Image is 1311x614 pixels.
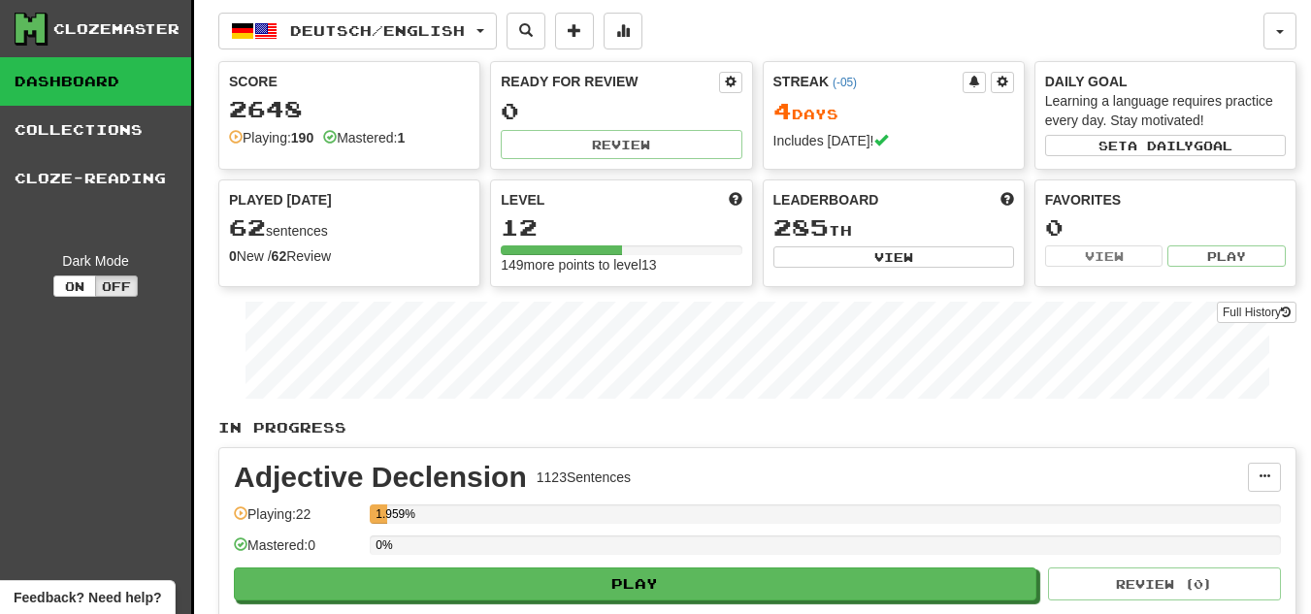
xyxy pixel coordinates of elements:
[229,215,470,241] div: sentences
[1045,215,1286,240] div: 0
[501,215,741,240] div: 12
[234,463,527,492] div: Adjective Declension
[1045,72,1286,91] div: Daily Goal
[15,251,177,271] div: Dark Mode
[501,190,544,210] span: Level
[773,215,1014,241] div: th
[1045,190,1286,210] div: Favorites
[833,76,857,89] a: (-05)
[1000,190,1014,210] span: This week in points, UTC
[229,190,332,210] span: Played [DATE]
[501,130,741,159] button: Review
[218,13,497,49] button: Deutsch/English
[229,97,470,121] div: 2648
[234,535,360,567] div: Mastered: 0
[773,246,1014,268] button: View
[773,190,879,210] span: Leaderboard
[729,190,742,210] span: Score more points to level up
[1128,139,1194,152] span: a daily
[291,130,313,145] strong: 190
[95,275,138,297] button: Off
[229,72,470,91] div: Score
[234,504,360,536] div: Playing: 22
[53,275,96,297] button: On
[272,248,287,264] strong: 62
[14,588,161,607] span: Open feedback widget
[773,99,1014,124] div: Day s
[1167,245,1286,267] button: Play
[1045,91,1286,130] div: Learning a language requires practice every day. Stay motivated!
[1048,567,1281,600] button: Review (0)
[537,468,631,487] div: 1123 Sentences
[507,13,545,49] button: Search sentences
[555,13,594,49] button: Add sentence to collection
[229,246,470,266] div: New / Review
[290,22,465,39] span: Deutsch / English
[501,255,741,275] div: 149 more points to level 13
[397,130,405,145] strong: 1
[376,504,387,524] div: 1.959%
[773,213,829,241] span: 285
[501,99,741,123] div: 0
[1045,245,1164,267] button: View
[234,567,1036,600] button: Play
[773,131,1014,150] div: Includes [DATE]!
[229,248,237,264] strong: 0
[53,19,180,39] div: Clozemaster
[323,128,405,147] div: Mastered:
[1045,135,1286,156] button: Seta dailygoal
[773,72,963,91] div: Streak
[1217,302,1296,323] a: Full History
[773,97,792,124] span: 4
[604,13,642,49] button: More stats
[229,213,266,241] span: 62
[229,128,313,147] div: Playing:
[218,418,1296,437] p: In Progress
[501,72,718,91] div: Ready for Review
